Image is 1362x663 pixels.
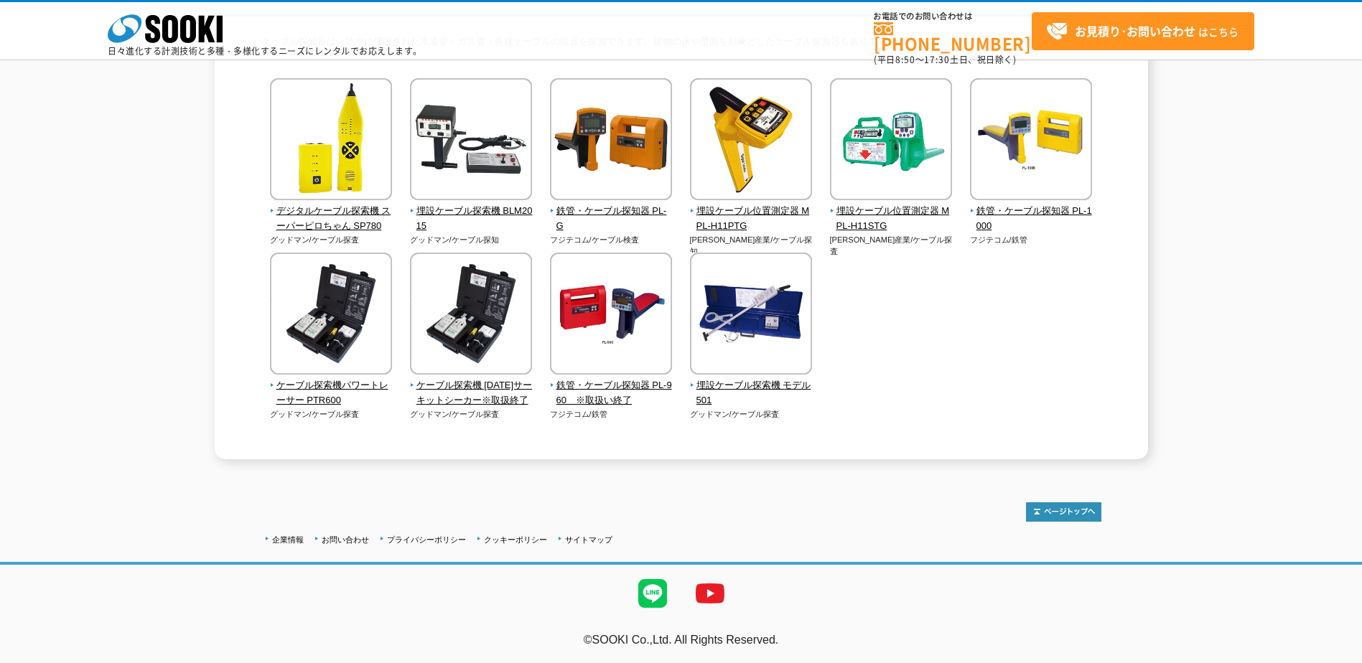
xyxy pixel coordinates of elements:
[1032,12,1254,50] a: お見積り･お問い合わせはこちら
[550,378,673,408] span: 鉄管・ケーブル探知器 PL-960 ※取扱い終了
[830,190,953,233] a: 埋設ケーブル位置測定器 MPL-H11STG
[270,253,392,378] img: ケーブル探索機パワートレーサー PTR600
[270,408,393,420] p: グッドマン/ケーブル探査
[690,253,812,378] img: 埋設ケーブル探索機 モデル501
[410,253,532,378] img: ケーブル探索機 2011サーキットシーカー※取扱終了
[1307,649,1362,661] a: テストMail
[681,565,739,622] img: YouTube
[690,365,813,408] a: 埋設ケーブル探索機 モデル501
[970,190,1093,233] a: 鉄管・ケーブル探知器 PL-1000
[270,78,392,204] img: デジタルケーブル探索機 スーパーピロちゃん SP780
[270,365,393,408] a: ケーブル探索機パワートレーサー PTR600
[387,535,466,544] a: プライバシーポリシー
[874,12,1032,21] span: お電話でのお問い合わせは
[895,53,915,66] span: 8:50
[690,78,812,204] img: 埋設ケーブル位置測定器 MPL-H11PTG
[410,190,533,233] a: 埋設ケーブル探索機 BLM2015
[270,234,393,246] p: グッドマン/ケーブル探査
[874,22,1032,52] a: [PHONE_NUMBER]
[270,204,393,234] span: デジタルケーブル探索機 スーパーピロちゃん SP780
[830,204,953,234] span: 埋設ケーブル位置測定器 MPL-H11STG
[1026,502,1101,522] img: トップページへ
[550,78,672,204] img: 鉄管・ケーブル探知器 PL-G
[550,365,673,408] a: 鉄管・ケーブル探知器 PL-960 ※取扱い終了
[690,234,813,258] p: [PERSON_NAME]産業/ケーブル探知
[874,53,1016,66] span: (平日 ～ 土日、祝日除く)
[1046,21,1239,42] span: はこちら
[830,78,952,204] img: 埋設ケーブル位置測定器 MPL-H11STG
[550,234,673,246] p: フジテコム/ケーブル検査
[550,204,673,234] span: 鉄管・ケーブル探知器 PL-G
[624,565,681,622] img: LINE
[924,53,950,66] span: 17:30
[484,535,547,544] a: クッキーポリシー
[690,190,813,233] a: 埋設ケーブル位置測定器 MPL-H11PTG
[108,47,422,55] p: 日々進化する計測技術と多種・多様化するニーズにレンタルでお応えします。
[970,234,1093,246] p: フジテコム/鉄管
[410,204,533,234] span: 埋設ケーブル探索機 BLM2015
[270,378,393,408] span: ケーブル探索機パワートレーサー PTR600
[690,378,813,408] span: 埋設ケーブル探索機 モデル501
[410,78,532,204] img: 埋設ケーブル探索機 BLM2015
[970,204,1093,234] span: 鉄管・ケーブル探知器 PL-1000
[322,535,369,544] a: お問い合わせ
[690,408,813,420] p: グッドマン/ケーブル探査
[550,253,672,378] img: 鉄管・ケーブル探知器 PL-960 ※取扱い終了
[410,234,533,246] p: グッドマン/ケーブル探知
[410,365,533,408] a: ケーブル探索機 [DATE]サーキットシーカー※取扱終了
[550,190,673,233] a: 鉄管・ケーブル探知器 PL-G
[270,190,393,233] a: デジタルケーブル探索機 スーパーピロちゃん SP780
[272,535,304,544] a: 企業情報
[1075,22,1195,39] strong: お見積り･お問い合わせ
[410,408,533,420] p: グッドマン/ケーブル探査
[565,535,612,544] a: サイトマップ
[550,408,673,420] p: フジテコム/鉄管
[410,378,533,408] span: ケーブル探索機 [DATE]サーキットシーカー※取扱終了
[690,204,813,234] span: 埋設ケーブル位置測定器 MPL-H11PTG
[970,78,1092,204] img: 鉄管・ケーブル探知器 PL-1000
[830,234,953,258] p: [PERSON_NAME]産業/ケーブル探査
